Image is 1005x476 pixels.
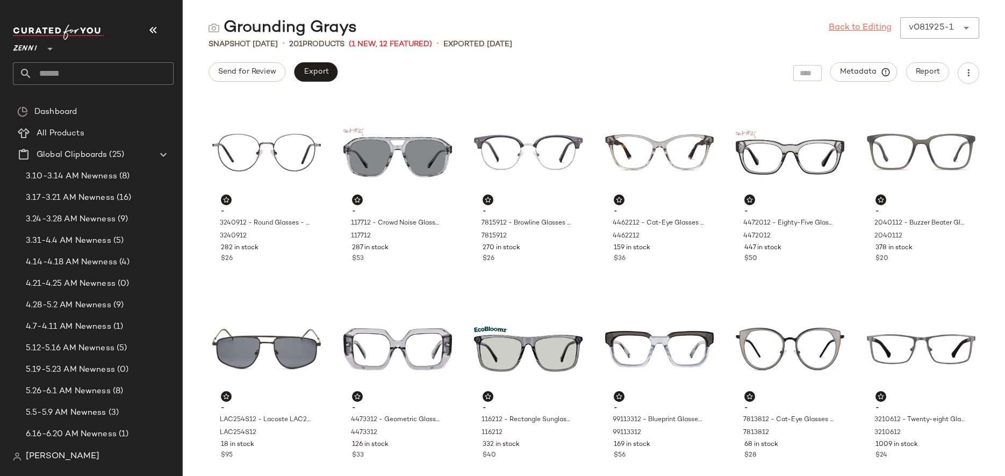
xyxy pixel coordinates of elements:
[294,62,338,82] button: Export
[744,207,836,217] span: -
[482,428,503,438] span: 116212
[209,62,285,82] button: Send for Review
[909,21,953,34] div: v081925-1
[474,103,583,203] img: 7815912-eyeglasses-front-view.jpg
[485,393,491,400] img: svg%3e
[26,428,117,441] span: 6.16-6.20 AM Newness
[354,197,361,203] img: svg%3e
[614,243,650,253] span: 159 in stock
[117,256,130,269] span: (4)
[117,170,130,183] span: (8)
[352,440,389,450] span: 126 in stock
[875,207,967,217] span: -
[26,299,111,312] span: 4.28-5.2 AM Newness
[744,243,781,253] span: 447 in stock
[117,428,128,441] span: (1)
[354,393,361,400] img: svg%3e
[209,39,278,50] span: Snapshot [DATE]
[220,232,247,241] span: 3240912
[26,407,106,419] span: 5.5-5.9 AM Newness
[17,106,28,117] img: svg%3e
[351,219,442,228] span: 117712 - Crowd Noise Glasses - Gray - Acetate
[37,149,107,161] span: Global Clipboards
[875,403,967,413] span: -
[221,440,254,450] span: 18 in stock
[221,207,312,217] span: -
[483,440,520,450] span: 332 in stock
[614,451,626,460] span: $56
[867,299,975,399] img: 3210612-eyeglasses-front-view.jpg
[13,37,37,56] span: Zenni
[744,254,757,264] span: $50
[212,103,321,203] img: 3240912-eyeglasses-front-view.jpg
[482,232,507,241] span: 7815912
[218,68,276,76] span: Send for Review
[26,235,111,247] span: 3.31-4.4 AM Newness
[878,393,884,400] img: svg%3e
[614,403,705,413] span: -
[220,415,311,425] span: LAC254S12 - Lacoste LAC254S - Gray - Metal
[212,299,321,399] img: LAC254S12-sunglasses-front-view.jpg
[483,207,574,217] span: -
[614,254,626,264] span: $36
[746,393,753,400] img: svg%3e
[26,450,99,463] span: [PERSON_NAME]
[485,197,491,203] img: svg%3e
[26,192,114,204] span: 3.17-3.21 AM Newness
[875,243,913,253] span: 378 in stock
[906,62,949,82] button: Report
[351,415,442,425] span: 4473312 - Geometric Glasses - Gray - Acetate
[874,415,966,425] span: 3210612 - Twenty-eight Glasses - Gray - Stainless Steel
[746,197,753,203] img: svg%3e
[352,243,389,253] span: 287 in stock
[26,364,115,376] span: 5.19-5.23 AM Newness
[743,219,835,228] span: 4472012 - Eighty-Five Glasses - Gray - Acetate
[613,219,704,228] span: 4462212 - Cat-Eye Glasses - Gray - Acetate
[839,67,888,77] span: Metadata
[443,39,512,50] p: Exported [DATE]
[352,451,364,460] span: $33
[829,21,892,34] a: Back to Editing
[874,428,901,438] span: 3210612
[37,127,84,140] span: All Products
[605,103,714,203] img: 4462212-eyeglasses-front-view.jpg
[114,342,127,355] span: (5)
[736,299,844,399] img: 7813812-eyeglasses-front-view.jpg
[111,235,124,247] span: (5)
[483,403,574,413] span: -
[343,103,452,203] img: 117712-sunglasses-front-view.jpg
[111,299,124,312] span: (9)
[616,393,622,400] img: svg%3e
[289,39,344,50] div: Products
[116,213,128,226] span: (9)
[107,149,124,161] span: (25)
[223,393,229,400] img: svg%3e
[343,299,452,399] img: 4473312-eyeglasses-front-view.jpg
[106,407,119,419] span: (3)
[613,232,640,241] span: 4462212
[34,106,77,118] span: Dashboard
[483,243,520,253] span: 270 in stock
[436,38,439,51] span: •
[744,440,778,450] span: 68 in stock
[349,39,432,50] span: (1 New, 12 Featured)
[474,299,583,399] img: 116212-sunglasses-front-view.jpg
[26,256,117,269] span: 4.14-4.18 AM Newness
[875,254,888,264] span: $20
[867,103,975,203] img: 2040112-eyeglasses-front-view.jpg
[221,254,233,264] span: $26
[26,213,116,226] span: 3.24-3.28 AM Newness
[111,321,123,333] span: (1)
[482,415,573,425] span: 116212 - Rectangle Sunglasses - Gray - bio_based
[111,385,123,398] span: (8)
[743,232,771,241] span: 4472012
[830,62,898,82] button: Metadata
[605,299,714,399] img: 99113312-eyeglasses-front-view.jpg
[351,428,377,438] span: 4473312
[223,197,229,203] img: svg%3e
[116,278,129,290] span: (0)
[616,197,622,203] img: svg%3e
[221,451,233,460] span: $95
[115,364,128,376] span: (0)
[614,207,705,217] span: -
